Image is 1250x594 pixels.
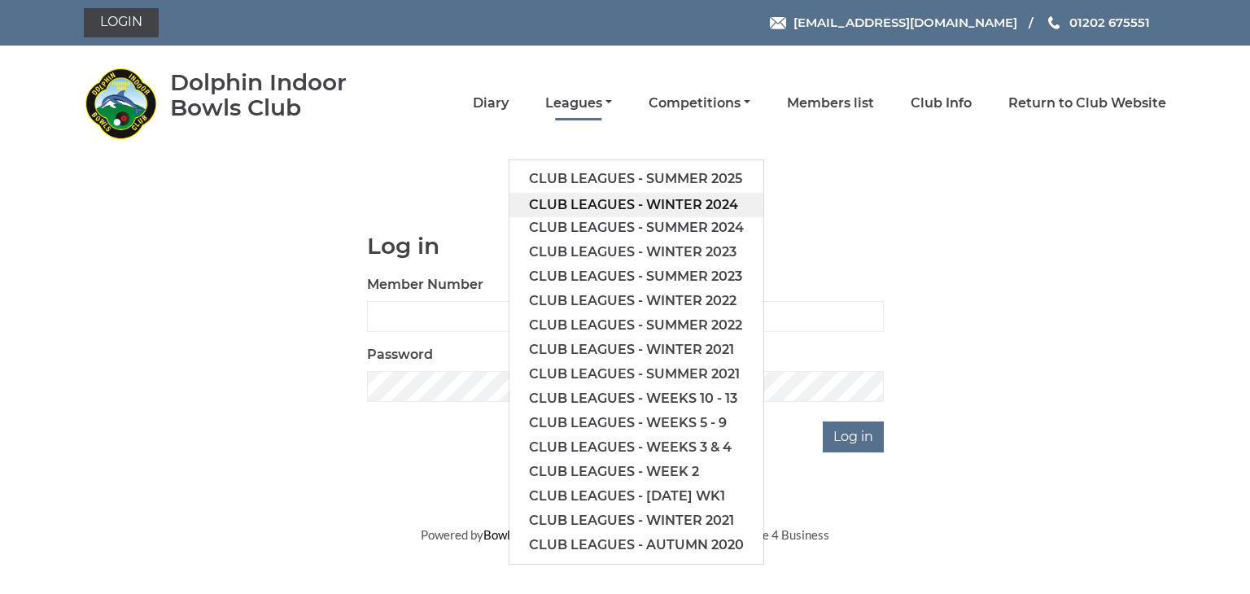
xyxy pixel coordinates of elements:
a: Competitions [649,94,750,112]
a: Club leagues - Weeks 10 - 13 [509,387,763,411]
ul: Leagues [509,159,764,565]
div: Dolphin Indoor Bowls Club [170,70,394,120]
a: Email [EMAIL_ADDRESS][DOMAIN_NAME] [770,13,1017,32]
a: Club leagues - Winter 2022 [509,289,763,313]
a: Club leagues - Summer 2022 [509,313,763,338]
a: Login [84,8,159,37]
a: Club leagues - Weeks 5 - 9 [509,411,763,435]
label: Password [367,345,433,365]
a: Club leagues - Autumn 2020 [509,533,763,557]
img: Phone us [1048,16,1060,29]
a: Diary [473,94,509,112]
a: Club leagues - Winter 2023 [509,240,763,264]
a: Phone us 01202 675551 [1046,13,1150,32]
a: Club leagues - Winter 2021 [509,338,763,362]
a: Club leagues - Winter 2021 [509,509,763,533]
label: Member Number [367,275,483,295]
a: Club leagues - Summer 2021 [509,362,763,387]
h1: Log in [367,234,884,259]
a: Leagues [545,94,612,112]
a: Bowlr [483,527,515,542]
a: Club Info [911,94,972,112]
a: Return to Club Website [1008,94,1166,112]
img: Email [770,17,786,29]
a: Club leagues - Winter 2024 [509,193,763,217]
a: Members list [787,94,874,112]
img: Dolphin Indoor Bowls Club [84,67,157,140]
span: Powered by • Microsite v1.2.2.6 • Copyright 2019 Bespoke 4 Business [421,527,829,542]
span: [EMAIL_ADDRESS][DOMAIN_NAME] [793,15,1017,30]
a: Club leagues - Weeks 3 & 4 [509,435,763,460]
a: Club leagues - Summer 2025 [509,167,763,191]
span: 01202 675551 [1069,15,1150,30]
a: Club leagues - [DATE] wk1 [509,484,763,509]
input: Log in [823,421,884,452]
a: Club leagues - Week 2 [509,460,763,484]
a: Club leagues - Summer 2023 [509,264,763,289]
a: Club leagues - Summer 2024 [509,216,763,240]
